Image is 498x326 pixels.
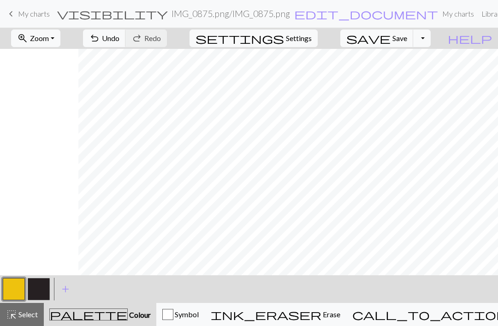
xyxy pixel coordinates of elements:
[17,32,28,45] span: zoom_in
[173,310,199,319] span: Symbol
[17,310,38,319] span: Select
[392,34,407,42] span: Save
[346,32,391,45] span: save
[196,32,284,45] span: settings
[211,308,321,321] span: ink_eraser
[83,30,126,47] button: Undo
[448,32,492,45] span: help
[6,308,17,321] span: highlight_alt
[128,310,151,319] span: Colour
[294,7,438,20] span: edit_document
[60,283,71,296] span: add
[439,5,478,23] a: My charts
[340,30,414,47] button: Save
[6,7,17,20] span: keyboard_arrow_left
[172,8,290,19] h2: IMG_0875.png / IMG_0875.png
[18,9,50,18] span: My charts
[44,303,156,326] button: Colour
[196,33,284,44] i: Settings
[57,7,168,20] span: visibility
[30,34,49,42] span: Zoom
[50,308,127,321] span: palette
[321,310,340,319] span: Erase
[156,303,205,326] button: Symbol
[6,6,50,22] a: My charts
[11,30,60,47] button: Zoom
[286,33,312,44] span: Settings
[205,303,346,326] button: Erase
[190,30,318,47] button: SettingsSettings
[89,32,100,45] span: undo
[102,34,119,42] span: Undo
